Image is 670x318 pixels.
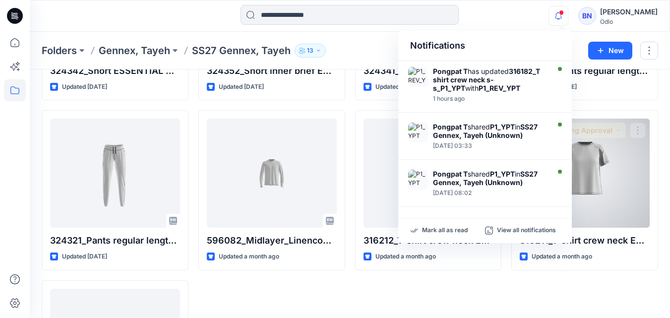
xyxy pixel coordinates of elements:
[497,226,556,235] p: View all notifications
[520,64,650,78] p: 324322_Pants regular length ZEROWEIGHT_P1_YPT
[375,82,421,92] p: Updated [DATE]
[62,252,107,262] p: Updated [DATE]
[433,67,547,92] div: has updated with
[207,64,337,78] p: 324352_Short inner brief ESSENTIAL 6 INCH_P1_YPT
[295,44,326,58] button: 13
[490,123,515,131] strong: P1_YPT
[433,123,538,139] strong: SS27 Gennex, Tayeh (Unknown)
[433,190,547,196] div: Monday, September 15, 2025 08:02
[207,234,337,248] p: 596082_Midlayer_Linencool_EP_YPT
[588,42,632,60] button: New
[42,44,77,58] a: Folders
[433,67,468,75] strong: Pongpat T
[375,252,436,262] p: Updated a month ago
[479,84,520,92] strong: P1_REV_YPT
[219,252,279,262] p: Updated a month ago
[433,123,547,139] div: shared in
[520,234,650,248] p: 316211_T-shirt crew neck ESSENTIAL LINENCOOL_EP_YPT
[520,119,650,228] a: 316211_T-shirt crew neck ESSENTIAL LINENCOOL_EP_YPT
[364,119,493,228] a: 316212_T-shirt crew neck ESSENTIAL LINENCOOL_EP_YPT
[99,44,170,58] a: Gennex, Tayeh
[433,67,540,92] strong: 316182_T shirt crew neck s-s_P1_YPT
[600,18,658,25] div: Odlo
[408,123,428,142] img: P1_YPT
[408,67,428,87] img: P1_REV_YPT
[600,6,658,18] div: [PERSON_NAME]
[50,64,180,78] p: 324342_Short ESSENTIAL 6 INCH_P1_YPT
[219,82,264,92] p: Updated [DATE]
[578,7,596,25] div: BN
[364,64,493,78] p: 324341_Short ESSENTIAL 4 INCH_P1_YPT
[433,170,547,187] div: shared in
[364,234,493,248] p: 316212_T-shirt crew neck ESSENTIAL LINENCOOL_EP_YPT
[433,123,468,131] strong: Pongpat T
[307,45,313,56] p: 13
[433,170,538,187] strong: SS27 Gennex, Tayeh (Unknown)
[422,226,468,235] p: Mark all as read
[192,44,291,58] p: SS27 Gennex, Tayeh
[62,82,107,92] p: Updated [DATE]
[408,170,428,190] img: P1_YPT
[532,252,592,262] p: Updated a month ago
[398,31,572,61] div: Notifications
[433,170,468,178] strong: Pongpat T
[490,170,515,178] strong: P1_YPT
[50,119,180,228] a: 324321_Pants regular length ZEROWEIGHT_P1_YPT
[50,234,180,248] p: 324321_Pants regular length ZEROWEIGHT_P1_YPT
[433,95,547,102] div: Thursday, September 18, 2025 03:41
[207,119,337,228] a: 596082_Midlayer_Linencool_EP_YPT
[433,142,547,149] div: Tuesday, September 16, 2025 03:33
